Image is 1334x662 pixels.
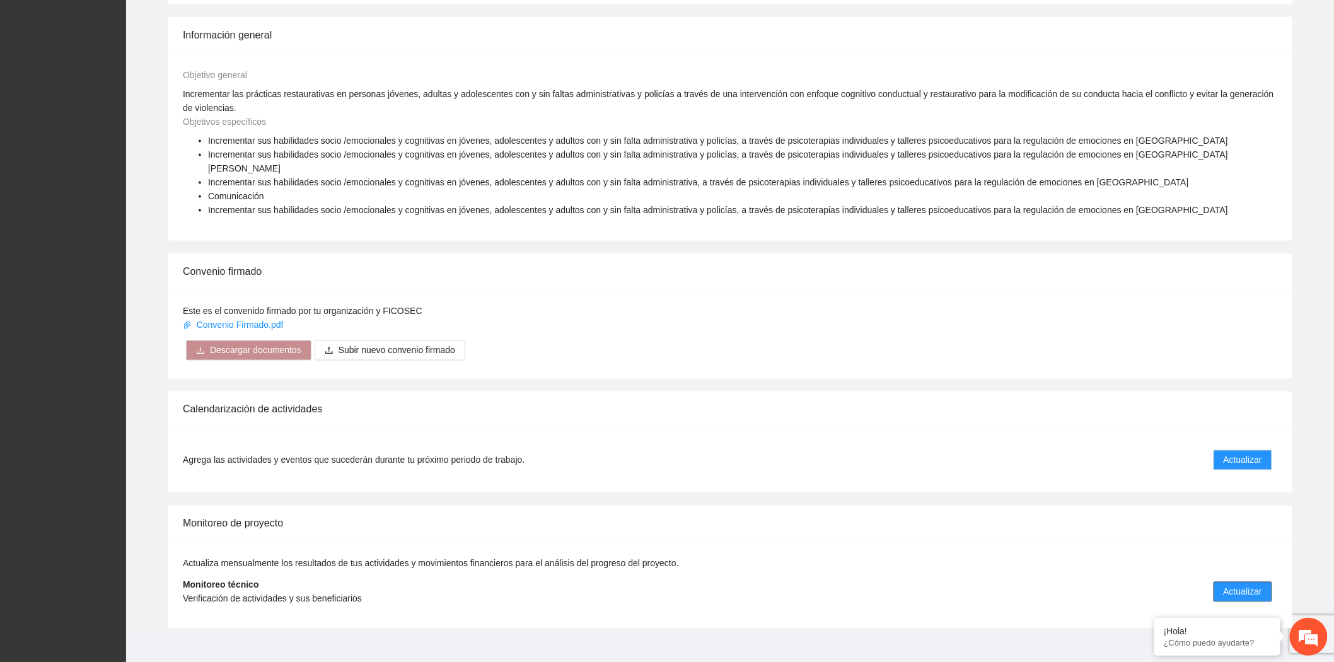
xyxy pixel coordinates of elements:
span: Agrega las actividades y eventos que sucederán durante tu próximo periodo de trabajo. [183,453,525,467]
span: download [196,346,205,356]
div: Chatee con nosotros ahora [66,64,212,81]
span: Objetivos específicos [183,117,266,127]
span: uploadSubir nuevo convenio firmado [315,346,465,356]
span: Objetivo general [183,70,247,80]
span: Descargar documentos [210,344,301,357]
a: Convenio Firmado.pdf [183,320,286,330]
span: Actualizar [1224,453,1262,467]
span: Actualiza mensualmente los resultados de tus actividades y movimientos financieros para el anális... [183,559,679,569]
textarea: Escriba su mensaje y pulse “Intro” [6,344,240,388]
span: upload [325,346,333,356]
strong: Monitoreo técnico [183,580,259,590]
span: paper-clip [183,321,192,330]
div: Calendarización de actividades [183,392,1277,427]
span: Incrementar sus habilidades socio /emocionales y cognitivas en jóvenes, adolescentes y adultos co... [208,205,1228,215]
span: Incrementar las prácticas restaurativas en personas jóvenes, adultas y adolescentes con y sin fal... [183,89,1274,113]
span: Subir nuevo convenio firmado [339,344,455,357]
div: ¡Hola! [1164,626,1271,636]
div: Monitoreo de proyecto [183,506,1277,542]
button: Actualizar [1214,582,1272,602]
span: Incrementar sus habilidades socio /emocionales y cognitivas en jóvenes, adolescentes y adultos co... [208,149,1228,173]
span: Incrementar sus habilidades socio /emocionales y cognitivas en jóvenes, adolescentes y adultos co... [208,177,1189,187]
span: Comunicación [208,191,264,201]
div: Convenio firmado [183,253,1277,289]
button: Actualizar [1214,450,1272,470]
span: Estamos en línea. [73,168,174,296]
div: Información general [183,17,1277,53]
span: Actualizar [1224,585,1262,599]
span: Este es el convenido firmado por tu organización y FICOSEC [183,306,422,316]
span: Verificación de actividades y sus beneficiarios [183,594,362,604]
span: Incrementar sus habilidades socio /emocionales y cognitivas en jóvenes, adolescentes y adultos co... [208,136,1228,146]
p: ¿Cómo puedo ayudarte? [1164,638,1271,647]
button: downloadDescargar documentos [186,340,311,361]
button: uploadSubir nuevo convenio firmado [315,340,465,361]
div: Minimizar ventana de chat en vivo [207,6,237,37]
